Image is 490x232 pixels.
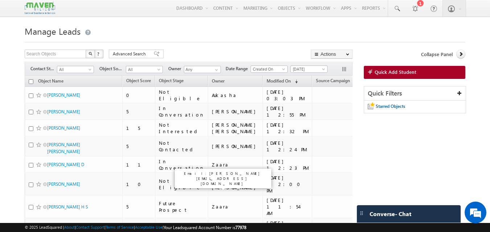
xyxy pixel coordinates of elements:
[88,52,92,55] img: Search
[211,66,220,73] a: Show All Items
[126,92,152,98] div: 0
[370,211,411,217] span: Converse - Chat
[267,122,309,135] div: [DATE] 12:32 PM
[292,79,298,84] span: (sorted descending)
[30,66,57,72] span: Contact Stage
[76,225,104,229] a: Contact Support
[178,171,268,186] p: Email: [PERSON_NAME][EMAIL_ADDRESS][DOMAIN_NAME]
[25,25,81,37] span: Manage Leads
[47,125,80,131] a: [PERSON_NAME]
[34,77,67,87] a: Object Name
[64,225,75,229] a: About
[25,2,55,14] img: Custom Logo
[95,50,103,58] button: ?
[267,158,309,171] div: [DATE] 12:23 PM
[421,51,453,58] span: Collapse Panel
[47,162,84,167] a: [PERSON_NAME] D
[97,51,100,57] span: ?
[364,87,466,101] div: Quick Filters
[311,50,353,59] button: Actions
[47,109,80,114] a: [PERSON_NAME]
[159,200,205,213] div: Future Prospect
[184,66,221,73] input: Type to Search
[159,78,184,83] span: Object Stage
[235,225,246,230] span: 77978
[159,178,205,191] div: Not Eligible
[57,66,92,73] span: All
[135,225,162,229] a: Acceptable Use
[359,210,365,216] img: carter-drag
[126,161,152,168] div: 11
[291,66,328,73] a: [DATE]
[375,69,416,75] span: Quick Add Student
[126,181,152,187] div: 10
[159,122,205,135] div: Not Interested
[113,51,148,57] span: Advanced Search
[291,66,325,72] span: [DATE]
[376,104,405,109] span: Starred Objects
[364,66,466,79] a: Quick Add Student
[159,105,205,118] div: In Conversation
[159,140,205,153] div: Not Contacted
[212,122,259,135] div: [PERSON_NAME] [PERSON_NAME]
[126,66,163,73] a: All
[126,66,161,73] span: All
[25,224,246,231] span: © 2025 LeadSquared | | | | |
[155,77,187,86] a: Object Stage
[99,66,126,72] span: Object Source
[226,66,251,72] span: Date Range
[47,181,80,187] a: [PERSON_NAME]
[47,92,80,98] a: [PERSON_NAME]
[106,225,134,229] a: Terms of Service
[251,66,288,73] a: Created On
[312,77,354,86] a: Source Campaign
[47,204,88,210] a: [PERSON_NAME] H S
[267,197,309,216] div: [DATE] 11:54 AM
[267,78,291,84] span: Modified On
[212,143,259,149] div: [PERSON_NAME]
[212,161,259,168] div: Zaara
[47,142,80,154] a: [PERSON_NAME] [PERSON_NAME]
[126,125,152,131] div: 15
[164,225,246,230] span: Your Leadsquared Account Number is
[212,78,225,84] span: Owner
[263,77,301,86] a: Modified On (sorted descending)
[267,174,309,194] div: [DATE] 12:00 PM
[316,78,350,83] span: Source Campaign
[267,105,309,118] div: [DATE] 12:55 PM
[267,140,309,153] div: [DATE] 12:24 PM
[126,203,152,210] div: 5
[159,158,205,171] div: In Conversation
[126,78,151,83] span: Object Score
[212,108,259,115] div: [PERSON_NAME]
[212,92,259,98] div: Aukasha
[168,66,184,72] span: Owner
[123,77,155,86] a: Object Score
[251,66,285,72] span: Created On
[57,66,94,73] a: All
[267,89,309,102] div: [DATE] 03:03 PM
[212,203,259,210] div: Zaara
[159,89,205,102] div: Not Eligible
[126,108,152,115] div: 5
[126,143,152,149] div: 5
[29,79,33,84] input: Check all records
